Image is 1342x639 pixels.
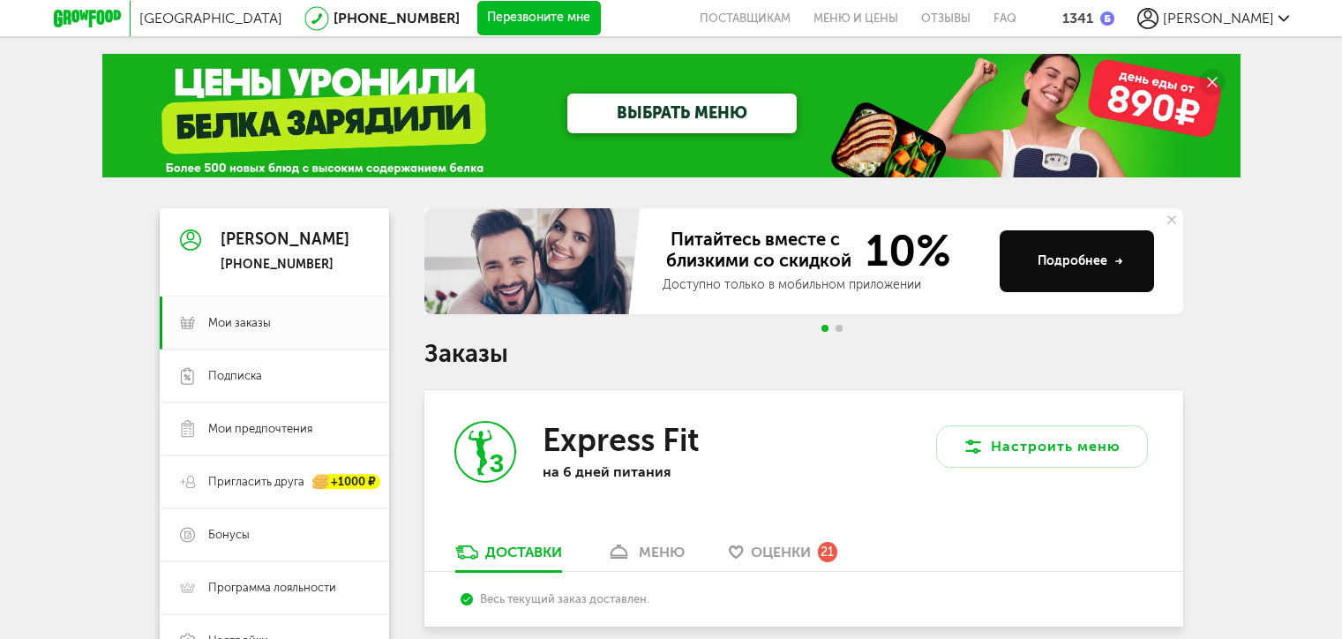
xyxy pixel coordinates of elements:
[424,208,645,314] img: family-banner.579af9d.jpg
[208,474,304,490] span: Пригласить друга
[1038,252,1123,270] div: Подробнее
[836,325,843,332] span: Go to slide 2
[821,325,828,332] span: Go to slide 1
[208,580,336,596] span: Программа лояльности
[818,542,837,561] div: 21
[334,10,460,26] a: [PHONE_NUMBER]
[1163,10,1274,26] span: [PERSON_NAME]
[160,297,389,350] a: Мои заказы
[663,229,855,273] span: Питайтесь вместе с близкими со скидкой
[446,543,571,571] a: Доставки
[208,421,312,437] span: Мои предпочтения
[720,543,846,571] a: Оценки 21
[936,425,1148,468] button: Настроить меню
[160,561,389,614] a: Программа лояльности
[221,257,349,273] div: [PHONE_NUMBER]
[597,543,693,571] a: меню
[1062,10,1093,26] div: 1341
[313,475,380,490] div: +1000 ₽
[543,421,699,459] h3: Express Fit
[485,544,562,560] div: Доставки
[160,350,389,402] a: Подписка
[1000,230,1154,292] button: Подробнее
[663,276,986,294] div: Доступно только в мобильном приложении
[160,455,389,508] a: Пригласить друга +1000 ₽
[160,508,389,561] a: Бонусы
[543,463,772,480] p: на 6 дней питания
[1100,11,1114,26] img: bonus_b.cdccf46.png
[208,368,262,384] span: Подписка
[461,592,1146,605] div: Весь текущий заказ доставлен.
[639,544,685,560] div: меню
[751,544,811,560] span: Оценки
[855,229,951,273] span: 10%
[221,231,349,249] div: [PERSON_NAME]
[424,342,1183,365] h1: Заказы
[567,94,797,133] a: ВЫБРАТЬ МЕНЮ
[477,1,601,36] button: Перезвоните мне
[160,402,389,455] a: Мои предпочтения
[208,527,250,543] span: Бонусы
[208,315,271,331] span: Мои заказы
[139,10,282,26] span: [GEOGRAPHIC_DATA]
